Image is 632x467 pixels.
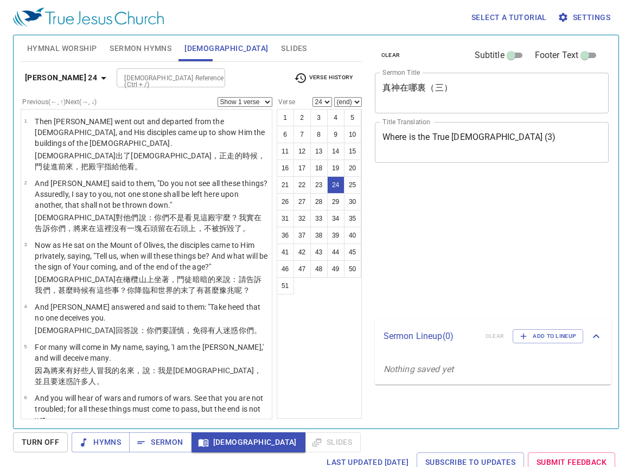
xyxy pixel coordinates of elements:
[375,318,612,354] div: Sermon Lineup(0)clearAdd to Lineup
[310,210,328,227] button: 33
[344,126,361,143] button: 10
[288,70,359,86] button: Verse History
[327,244,344,261] button: 44
[50,377,104,386] wg2532: 要迷惑
[158,224,250,233] wg3037: 留
[208,326,261,335] wg3361: 有人
[25,71,97,85] b: [PERSON_NAME] 24
[344,260,361,278] button: 50
[223,326,261,335] wg5100: 迷惑
[119,286,250,295] wg5023: ？你
[234,286,250,295] wg4592: 呢？
[277,227,294,244] button: 36
[127,162,142,171] wg846: 看
[138,436,183,449] span: Sermon
[135,162,142,171] wg1925: 。
[196,286,250,295] wg4930: 有甚麼
[239,326,261,335] wg4105: 你們
[242,224,250,233] wg2647: 。
[327,126,344,143] button: 9
[277,99,295,105] label: Verse
[112,224,250,233] wg5602: 沒有
[24,180,27,185] span: 2
[293,193,311,210] button: 27
[310,244,328,261] button: 43
[381,50,400,60] span: clear
[277,277,294,295] button: 51
[120,72,204,84] input: Type Bible Reference
[535,49,579,62] span: Footer Text
[35,224,250,233] wg281: 告訴
[196,224,250,233] wg1909: ，不
[310,260,328,278] button: 48
[382,82,602,103] textarea: 真神在哪裏（三）
[556,8,615,28] button: Settings
[127,224,250,233] wg3364: 一塊石頭
[73,162,142,171] wg4334: ，把殿
[513,329,583,343] button: Add to Lineup
[293,176,311,194] button: 22
[277,159,294,177] button: 16
[35,366,261,386] wg4183: 冒
[294,72,353,85] span: Verse History
[344,159,361,177] button: 20
[35,366,261,386] wg3686: 來
[66,224,250,233] wg5213: ，將來在這裡
[50,286,250,295] wg2254: ，甚麼時候
[72,432,130,452] button: Hymns
[50,162,143,171] wg3101: 進前來
[139,326,261,335] wg2036: ：你們要謹慎
[344,143,361,160] button: 15
[327,260,344,278] button: 49
[88,286,250,295] wg4219: 有
[327,176,344,194] button: 24
[277,126,294,143] button: 6
[293,210,311,227] button: 32
[104,162,143,171] wg3619: 指給他
[310,109,328,126] button: 3
[35,212,269,234] p: [DEMOGRAPHIC_DATA]
[327,227,344,244] button: 39
[165,224,250,233] wg863: 在石頭
[24,343,27,349] span: 5
[327,193,344,210] button: 29
[310,143,328,160] button: 13
[277,143,294,160] button: 11
[35,365,269,387] p: 因為
[344,210,361,227] button: 35
[35,275,261,295] wg1636: 山
[310,227,328,244] button: 38
[327,159,344,177] button: 19
[35,325,269,336] p: [DEMOGRAPHIC_DATA]
[24,241,27,247] span: 3
[293,260,311,278] button: 47
[382,132,602,152] textarea: Where is the True [DEMOGRAPHIC_DATA] (3)
[293,126,311,143] button: 7
[344,109,361,126] button: 5
[200,436,297,449] span: [DEMOGRAPHIC_DATA]
[97,377,104,386] wg4183: 。
[277,260,294,278] button: 46
[184,42,268,55] span: [DEMOGRAPHIC_DATA]
[467,8,551,28] button: Select a tutorial
[277,176,294,194] button: 21
[35,213,261,233] wg846: 說
[191,432,305,452] button: [DEMOGRAPHIC_DATA]
[35,275,261,295] wg3735: 上
[80,436,121,449] span: Hymns
[35,178,269,210] p: And [PERSON_NAME] said to them, "Do you not see all these things? Assuredly, I say to you, not on...
[327,109,344,126] button: 4
[344,176,361,194] button: 25
[560,11,610,24] span: Settings
[24,303,27,309] span: 4
[471,11,547,24] span: Select a tutorial
[277,210,294,227] button: 31
[281,42,307,55] span: Slides
[131,326,261,335] wg611: 說
[35,213,261,233] wg2036: ：你們不是
[293,244,311,261] button: 42
[375,49,407,62] button: clear
[35,393,269,425] p: And you will hear of wars and rumors of wars. See that you are not troubled; for all these things...
[254,326,261,335] wg5209: 。
[475,49,505,62] span: Subtitle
